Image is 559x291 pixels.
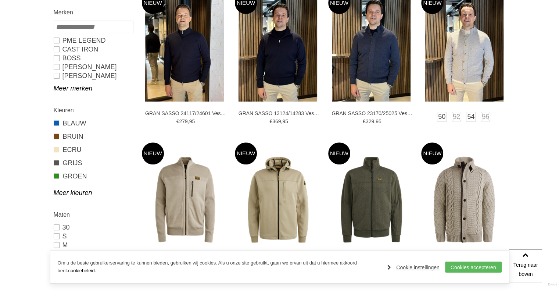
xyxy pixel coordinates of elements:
a: GROEN [54,171,133,181]
a: cookiebeleid [68,268,94,273]
span: 369 [272,118,281,124]
span: 279 [179,118,187,124]
span: , [281,118,282,124]
span: , [188,118,189,124]
img: PME LEGEND Pkc2509359 Vesten en Gilets [421,156,508,243]
span: 95 [282,118,288,124]
a: GRAN SASSO 13124/14283 Vesten en Gilets [239,110,319,117]
a: 54 [466,112,476,122]
a: Cookie instellingen [387,262,440,273]
a: BOSS [54,54,133,63]
span: € [363,118,366,124]
a: Meer merken [54,84,133,93]
a: Terug naar boven [509,249,542,282]
a: PME LEGEND [54,36,133,45]
span: 95 [376,118,381,124]
a: L [54,249,133,258]
h2: Merken [54,8,133,17]
img: PME LEGEND Pkc2509368 Vesten en Gilets [142,156,228,243]
a: BRUIN [54,132,133,141]
a: [PERSON_NAME] [54,71,133,80]
a: GRAN SASSO 24117/24601 Vesten en Gilets [145,110,226,117]
a: BLAUW [54,118,133,128]
a: Cookies accepteren [445,262,502,273]
a: Meer kleuren [54,188,133,197]
span: € [269,118,272,124]
span: 329 [366,118,374,124]
p: Om u de beste gebruikerservaring te kunnen bieden, gebruiken wij cookies. Als u onze site gebruik... [58,259,380,275]
h2: Kleuren [54,106,133,115]
img: PME LEGEND Psw2509436 Vesten en Gilets [328,156,415,243]
a: 50 [437,112,447,122]
a: CAST IRON [54,45,133,54]
img: PME LEGEND Psw2509458 Vesten en Gilets [235,156,321,243]
h2: Maten [54,210,133,219]
span: 95 [189,118,195,124]
span: € [176,118,179,124]
a: S [54,232,133,241]
a: Divide [548,280,557,289]
a: GRIJS [54,158,133,168]
span: , [374,118,376,124]
a: M [54,241,133,249]
a: ECRU [54,145,133,155]
a: 30 [54,223,133,232]
a: GRAN SASSO 23170/25025 Vesten en Gilets [332,110,412,117]
a: [PERSON_NAME] [54,63,133,71]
